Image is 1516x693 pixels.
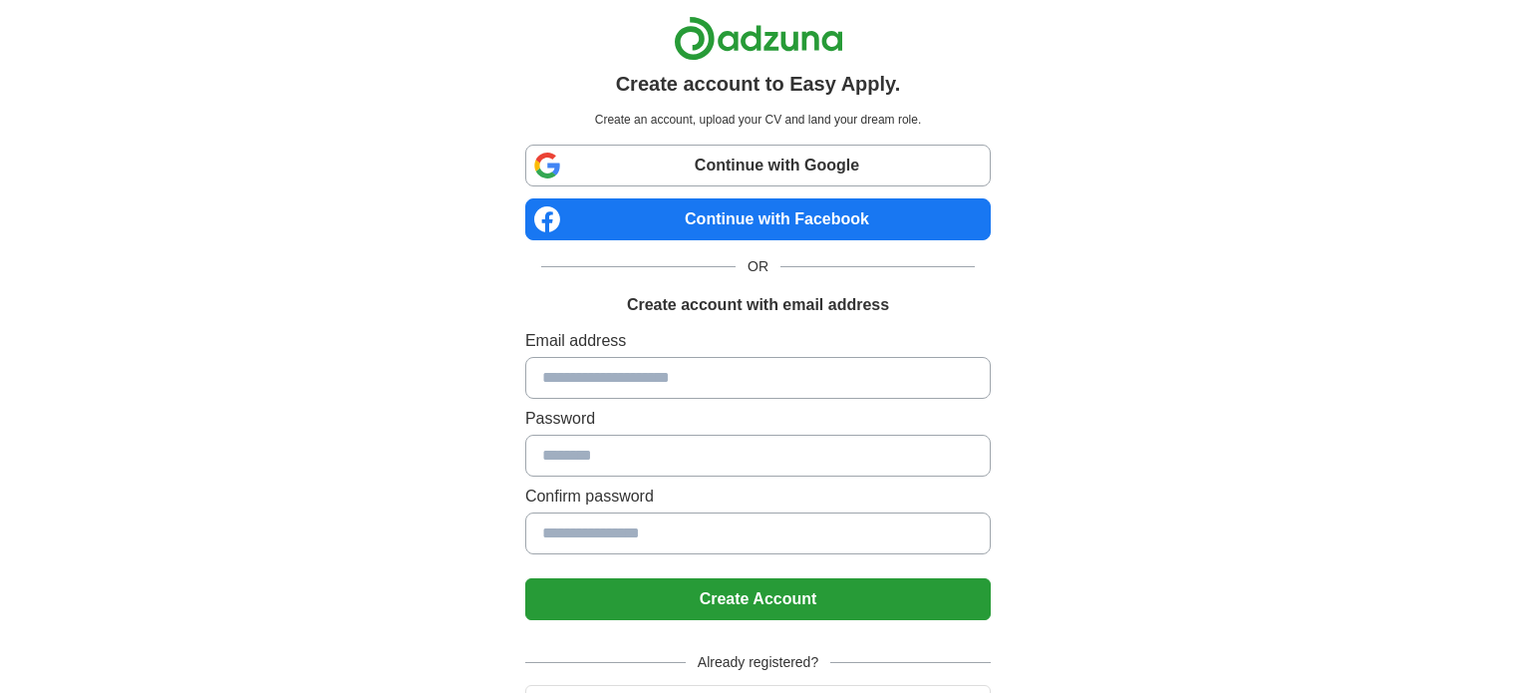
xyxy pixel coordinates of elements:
label: Password [525,407,991,431]
button: Create Account [525,578,991,620]
img: Adzuna logo [674,16,843,61]
h1: Create account to Easy Apply. [616,69,901,99]
label: Confirm password [525,485,991,509]
a: Continue with Facebook [525,198,991,240]
a: Continue with Google [525,145,991,186]
span: OR [736,256,780,277]
h1: Create account with email address [627,293,889,317]
label: Email address [525,329,991,353]
p: Create an account, upload your CV and land your dream role. [529,111,987,129]
span: Already registered? [686,652,830,673]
